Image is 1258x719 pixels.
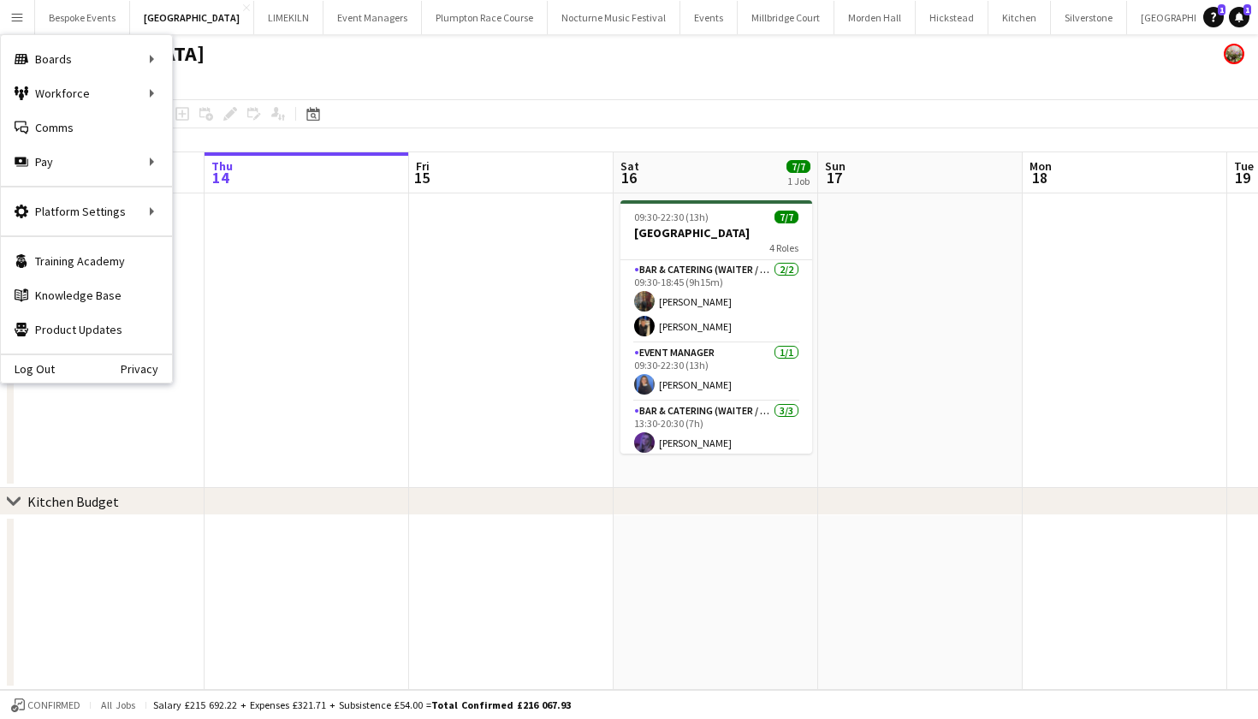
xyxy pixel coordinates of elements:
[413,168,430,187] span: 15
[786,160,810,173] span: 7/7
[1127,1,1249,34] button: [GEOGRAPHIC_DATA]
[1,145,172,179] div: Pay
[1,76,172,110] div: Workforce
[988,1,1051,34] button: Kitchen
[787,175,810,187] div: 1 Job
[680,1,738,34] button: Events
[916,1,988,34] button: Hickstead
[825,158,846,174] span: Sun
[1243,4,1251,15] span: 1
[35,1,130,34] button: Bespoke Events
[27,493,119,510] div: Kitchen Budget
[323,1,422,34] button: Event Managers
[620,200,812,454] app-job-card: 09:30-22:30 (13h)7/7[GEOGRAPHIC_DATA]4 RolesBar & Catering (Waiter / waitress)2/209:30-18:45 (9h1...
[834,1,916,34] button: Morden Hall
[416,158,430,174] span: Fri
[1,42,172,76] div: Boards
[130,1,254,34] button: [GEOGRAPHIC_DATA]
[620,401,812,509] app-card-role: Bar & Catering (Waiter / waitress)3/313:30-20:30 (7h)[PERSON_NAME]
[9,696,83,715] button: Confirmed
[620,225,812,241] h3: [GEOGRAPHIC_DATA]
[875,31,1258,719] iframe: Chat Widget
[254,1,323,34] button: LIMEKILN
[769,241,798,254] span: 4 Roles
[431,698,571,711] span: Total Confirmed £216 067.93
[209,168,233,187] span: 14
[618,168,639,187] span: 16
[211,158,233,174] span: Thu
[738,1,834,34] button: Millbridge Court
[620,158,639,174] span: Sat
[98,698,139,711] span: All jobs
[1051,1,1127,34] button: Silverstone
[1,278,172,312] a: Knowledge Base
[774,211,798,223] span: 7/7
[620,260,812,343] app-card-role: Bar & Catering (Waiter / waitress)2/209:30-18:45 (9h15m)[PERSON_NAME][PERSON_NAME]
[1,312,172,347] a: Product Updates
[422,1,548,34] button: Plumpton Race Course
[620,343,812,401] app-card-role: Event Manager1/109:30-22:30 (13h)[PERSON_NAME]
[1,362,55,376] a: Log Out
[548,1,680,34] button: Nocturne Music Festival
[634,211,709,223] span: 09:30-22:30 (13h)
[1229,7,1249,27] a: 1
[1,244,172,278] a: Training Academy
[1218,4,1225,15] span: 1
[27,699,80,711] span: Confirmed
[1,110,172,145] a: Comms
[822,168,846,187] span: 17
[153,698,571,711] div: Salary £215 692.22 + Expenses £321.71 + Subsistence £54.00 =
[1203,7,1224,27] a: 1
[121,362,172,376] a: Privacy
[1,194,172,229] div: Platform Settings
